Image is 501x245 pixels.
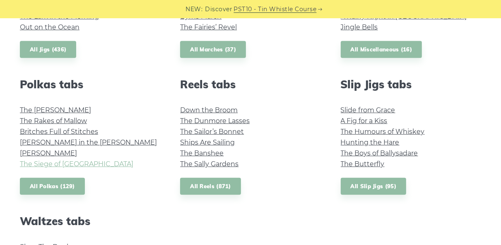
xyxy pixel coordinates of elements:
a: The Siege of [GEOGRAPHIC_DATA] [20,160,133,168]
a: The [PERSON_NAME] [20,106,91,114]
a: All Reels (871) [180,178,241,195]
a: Hunting the Hare [341,138,400,146]
a: The Fairies’ Revel [180,23,237,31]
a: The Banshee [180,149,224,157]
a: The Rakes of Mallow [20,117,87,125]
a: All Miscellaneous (16) [341,41,422,58]
a: Slide from Grace [341,106,395,114]
h2: Polkas tabs [20,78,160,91]
a: Jingle Bells [341,23,378,31]
a: The Butterfly [341,160,385,168]
a: Britches Full of Stitches [20,128,98,136]
span: NEW: [186,5,203,14]
a: A Fig for a Kiss [341,117,388,125]
a: All Jigs (436) [20,41,76,58]
a: All Slip Jigs (95) [341,178,406,195]
a: The Humours of Whiskey [341,128,425,136]
a: The Dunmore Lasses [180,117,250,125]
a: The Boys of Ballysadare [341,149,418,157]
a: The Sailor’s Bonnet [180,128,244,136]
h2: Slip Jigs tabs [341,78,481,91]
a: All Polkas (129) [20,178,85,195]
a: Out on the Ocean [20,23,79,31]
h2: Reels tabs [180,78,320,91]
a: [PERSON_NAME] [20,149,77,157]
a: The Sally Gardens [180,160,238,168]
h2: Waltzes tabs [20,215,160,228]
a: All Marches (37) [180,41,246,58]
a: Ships Are Sailing [180,138,235,146]
span: Discover [205,5,233,14]
a: PST10 - Tin Whistle Course [234,5,317,14]
a: Down the Broom [180,106,238,114]
a: [PERSON_NAME] in the [PERSON_NAME] [20,138,157,146]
